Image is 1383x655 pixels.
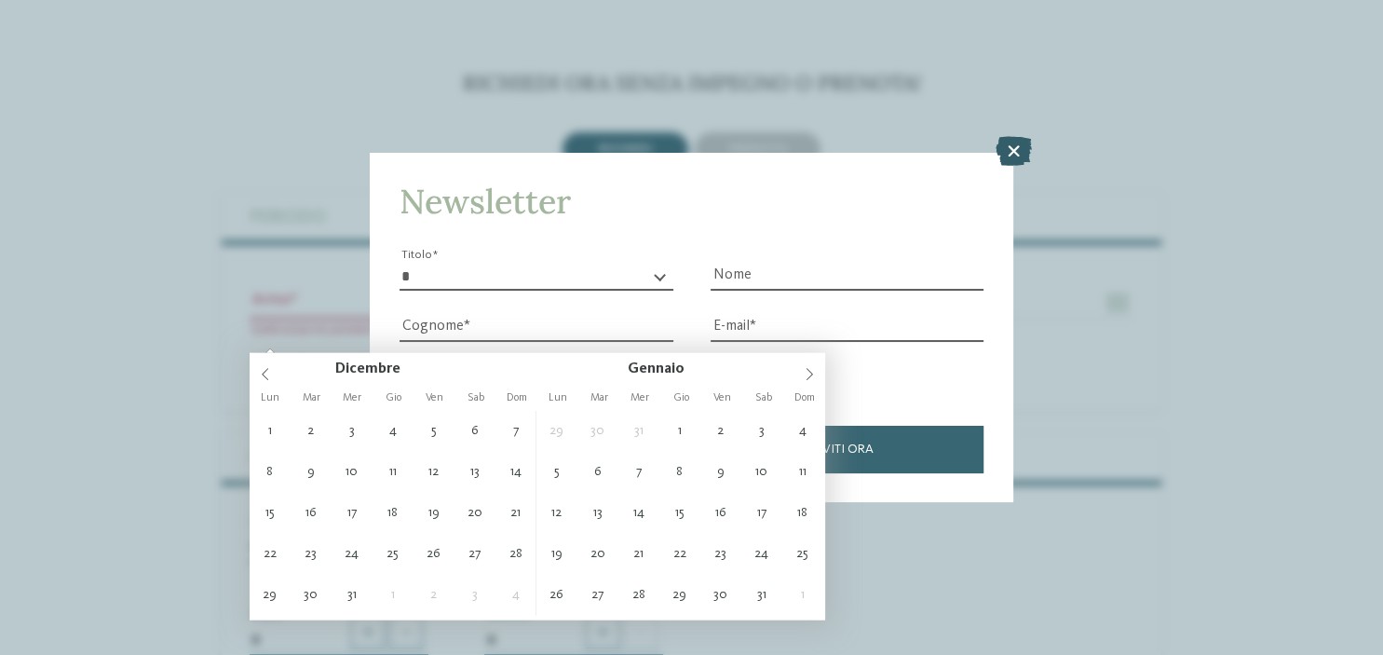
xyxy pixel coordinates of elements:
span: Gennaio 1, 2026 [373,575,414,616]
span: Gennaio 10, 2026 [741,452,782,493]
span: Gennaio 17, 2026 [741,493,782,534]
span: Gennaio 16, 2026 [700,493,741,534]
span: Gennaio 8, 2026 [659,452,700,493]
span: Dom [784,392,825,403]
span: Dicembre 14, 2025 [495,452,536,493]
span: Gennaio 1, 2026 [659,411,700,452]
span: Gennaio 5, 2026 [536,452,577,493]
span: Dicembre 16, 2025 [291,493,332,534]
span: Dicembre 25, 2025 [373,534,414,575]
span: Gennaio 15, 2026 [659,493,700,534]
span: Gennaio 25, 2026 [782,534,823,575]
span: Iscriviti ora [792,443,873,456]
span: Gennaio 7, 2026 [618,452,659,493]
span: Gennaio 2, 2026 [414,575,454,616]
span: Gennaio 6, 2026 [577,452,618,493]
span: Gennaio 13, 2026 [577,493,618,534]
span: Sab [455,392,496,403]
span: Mar [291,392,332,403]
span: Dicembre 31, 2025 [332,575,373,616]
span: Ven [414,392,455,403]
span: Dicembre 20, 2025 [454,493,495,534]
span: Dicembre 6, 2025 [454,411,495,452]
span: Dicembre [335,362,400,376]
span: Dicembre 29, 2025 [250,575,291,616]
span: Dicembre 12, 2025 [414,452,454,493]
span: Gennaio 28, 2026 [618,575,659,616]
span: Dicembre 30, 2025 [291,575,332,616]
span: Dicembre 17, 2025 [332,493,373,534]
span: Dicembre 31, 2025 [618,411,659,452]
span: Dicembre 2, 2025 [291,411,332,452]
span: Gennaio 27, 2026 [577,575,618,616]
input: Year [400,361,456,376]
span: Mer [619,392,660,403]
span: Sab [743,392,784,403]
span: Dicembre 10, 2025 [332,452,373,493]
span: Dicembre 11, 2025 [373,452,414,493]
span: Dicembre 15, 2025 [250,493,291,534]
span: Gennaio 3, 2026 [741,411,782,452]
span: Dicembre 29, 2025 [536,411,577,452]
span: Gennaio 4, 2026 [782,411,823,452]
span: Gennaio 24, 2026 [741,534,782,575]
span: Dicembre 22, 2025 [250,534,291,575]
span: Dicembre 9, 2025 [291,452,332,493]
span: Gennaio [627,362,684,376]
span: Dicembre 27, 2025 [454,534,495,575]
span: Lun [250,392,291,403]
span: Dicembre 23, 2025 [291,534,332,575]
span: Gennaio 19, 2026 [536,534,577,575]
span: Gio [660,392,701,403]
span: Gennaio 31, 2026 [741,575,782,616]
span: Gennaio 3, 2026 [454,575,495,616]
span: Dicembre 19, 2025 [414,493,454,534]
span: Febbraio 1, 2026 [782,575,823,616]
span: Gennaio 18, 2026 [782,493,823,534]
span: Dicembre 4, 2025 [373,411,414,452]
span: Dicembre 21, 2025 [495,493,536,534]
span: Gennaio 29, 2026 [659,575,700,616]
span: Gennaio 12, 2026 [536,493,577,534]
span: Lun [537,392,578,403]
span: Gennaio 23, 2026 [700,534,741,575]
span: Gennaio 21, 2026 [618,534,659,575]
span: Gennaio 2, 2026 [700,411,741,452]
span: Dicembre 8, 2025 [250,452,291,493]
span: Dicembre 18, 2025 [373,493,414,534]
span: Mer [332,392,373,403]
span: Ven [702,392,743,403]
span: Newsletter [400,180,571,223]
span: Dicembre 26, 2025 [414,534,454,575]
button: Iscriviti ora [681,426,983,472]
span: Dicembre 3, 2025 [332,411,373,452]
span: Dicembre 13, 2025 [454,452,495,493]
span: Mar [578,392,619,403]
span: Dicembre 5, 2025 [414,411,454,452]
span: Gennaio 9, 2026 [700,452,741,493]
span: Gennaio 4, 2026 [495,575,536,616]
span: Gennaio 26, 2026 [536,575,577,616]
input: Year [684,361,739,376]
span: Dicembre 28, 2025 [495,534,536,575]
span: Dicembre 24, 2025 [332,534,373,575]
span: Gio [373,392,414,403]
span: Gennaio 22, 2026 [659,534,700,575]
span: Gennaio 14, 2026 [618,493,659,534]
span: Dicembre 7, 2025 [495,411,536,452]
span: Dicembre 30, 2025 [577,411,618,452]
span: Gennaio 11, 2026 [782,452,823,493]
span: Gennaio 20, 2026 [577,534,618,575]
span: Gennaio 30, 2026 [700,575,741,616]
span: Dom [496,392,537,403]
span: Dicembre 1, 2025 [250,411,291,452]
